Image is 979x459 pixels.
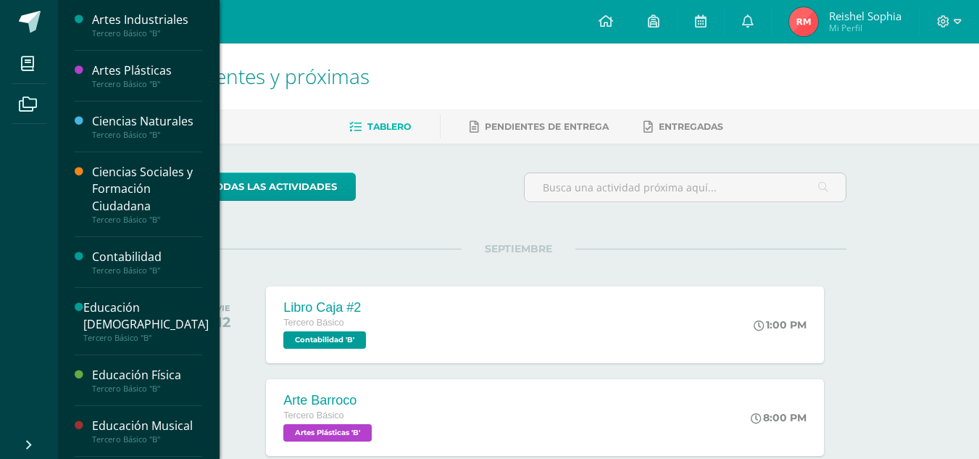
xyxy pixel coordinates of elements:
[92,434,202,444] div: Tercero Básico "B"
[92,113,202,140] a: Ciencias NaturalesTercero Básico "B"
[751,411,807,424] div: 8:00 PM
[92,215,202,225] div: Tercero Básico "B"
[92,249,202,265] div: Contabilidad
[216,313,230,331] div: 12
[754,318,807,331] div: 1:00 PM
[643,115,723,138] a: Entregadas
[485,121,609,132] span: Pendientes de entrega
[92,418,202,444] a: Educación MusicalTercero Básico "B"
[92,249,202,276] a: ContabilidadTercero Básico "B"
[525,173,846,202] input: Busca una actividad próxima aquí...
[83,333,209,343] div: Tercero Básico "B"
[92,367,202,384] div: Educación Física
[283,300,370,315] div: Libro Caja #2
[92,164,202,224] a: Ciencias Sociales y Formación CiudadanaTercero Básico "B"
[216,303,230,313] div: VIE
[283,410,343,421] span: Tercero Básico
[92,12,202,38] a: Artes IndustrialesTercero Básico "B"
[283,424,372,442] span: Artes Plásticas 'B'
[83,299,209,333] div: Educación [DEMOGRAPHIC_DATA]
[283,318,343,328] span: Tercero Básico
[92,62,202,79] div: Artes Plásticas
[659,121,723,132] span: Entregadas
[349,115,411,138] a: Tablero
[283,331,366,349] span: Contabilidad 'B'
[92,367,202,394] a: Educación FísicaTercero Básico "B"
[92,62,202,89] a: Artes PlásticasTercero Básico "B"
[83,299,209,343] a: Educación [DEMOGRAPHIC_DATA]Tercero Básico "B"
[92,113,202,130] div: Ciencias Naturales
[367,121,411,132] span: Tablero
[92,384,202,394] div: Tercero Básico "B"
[191,173,356,201] a: todas las Actividades
[829,9,901,23] span: Reishel Sophia
[92,28,202,38] div: Tercero Básico "B"
[92,79,202,89] div: Tercero Básico "B"
[462,242,575,255] span: SEPTIEMBRE
[829,22,901,34] span: Mi Perfil
[283,393,375,408] div: Arte Barroco
[92,130,202,140] div: Tercero Básico "B"
[92,164,202,214] div: Ciencias Sociales y Formación Ciudadana
[75,62,370,90] span: Actividades recientes y próximas
[92,265,202,276] div: Tercero Básico "B"
[789,7,818,36] img: 0b318f98f042d2ed662520fecf106ed1.png
[92,418,202,434] div: Educación Musical
[92,12,202,28] div: Artes Industriales
[470,115,609,138] a: Pendientes de entrega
